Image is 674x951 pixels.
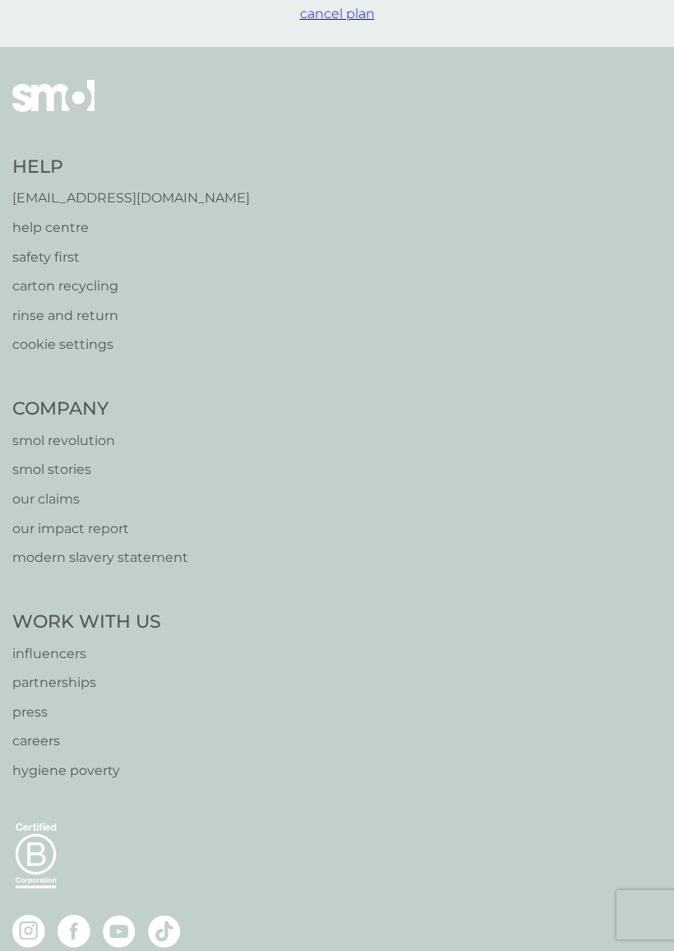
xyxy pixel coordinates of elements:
h4: Help [12,155,250,180]
a: press [12,702,161,723]
a: cookie settings [12,334,250,355]
button: cancel plan [300,3,375,25]
span: cancel plan [300,6,375,21]
a: influencers [12,643,161,665]
img: visit the smol Facebook page [58,915,90,948]
img: visit the smol Instagram page [12,915,45,948]
a: safety first [12,247,250,268]
a: [EMAIL_ADDRESS][DOMAIN_NAME] [12,188,250,209]
img: visit the smol Tiktok page [148,915,181,948]
img: visit the smol Youtube page [103,915,136,948]
a: hygiene poverty [12,760,161,782]
h4: Company [12,397,188,422]
h4: Work With Us [12,610,161,635]
a: help centre [12,217,250,239]
a: our claims [12,489,188,510]
img: smol [12,80,95,136]
a: rinse and return [12,305,250,327]
a: modern slavery statement [12,547,188,568]
a: our impact report [12,518,188,540]
a: partnerships [12,672,161,694]
a: smol revolution [12,430,188,452]
a: smol stories [12,459,188,480]
a: careers [12,731,161,752]
a: carton recycling [12,276,250,297]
